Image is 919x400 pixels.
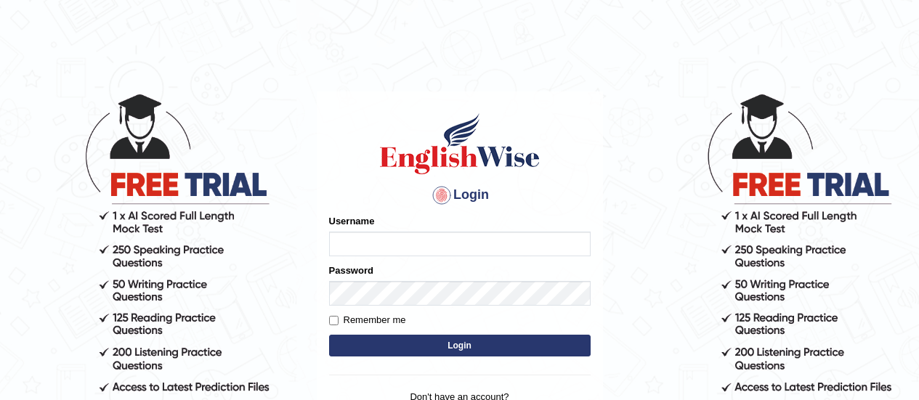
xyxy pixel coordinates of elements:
[329,335,591,356] button: Login
[377,111,543,176] img: Logo of English Wise sign in for intelligent practice with AI
[329,184,591,207] h4: Login
[329,264,373,277] label: Password
[329,316,339,325] input: Remember me
[329,313,406,327] label: Remember me
[329,214,375,228] label: Username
